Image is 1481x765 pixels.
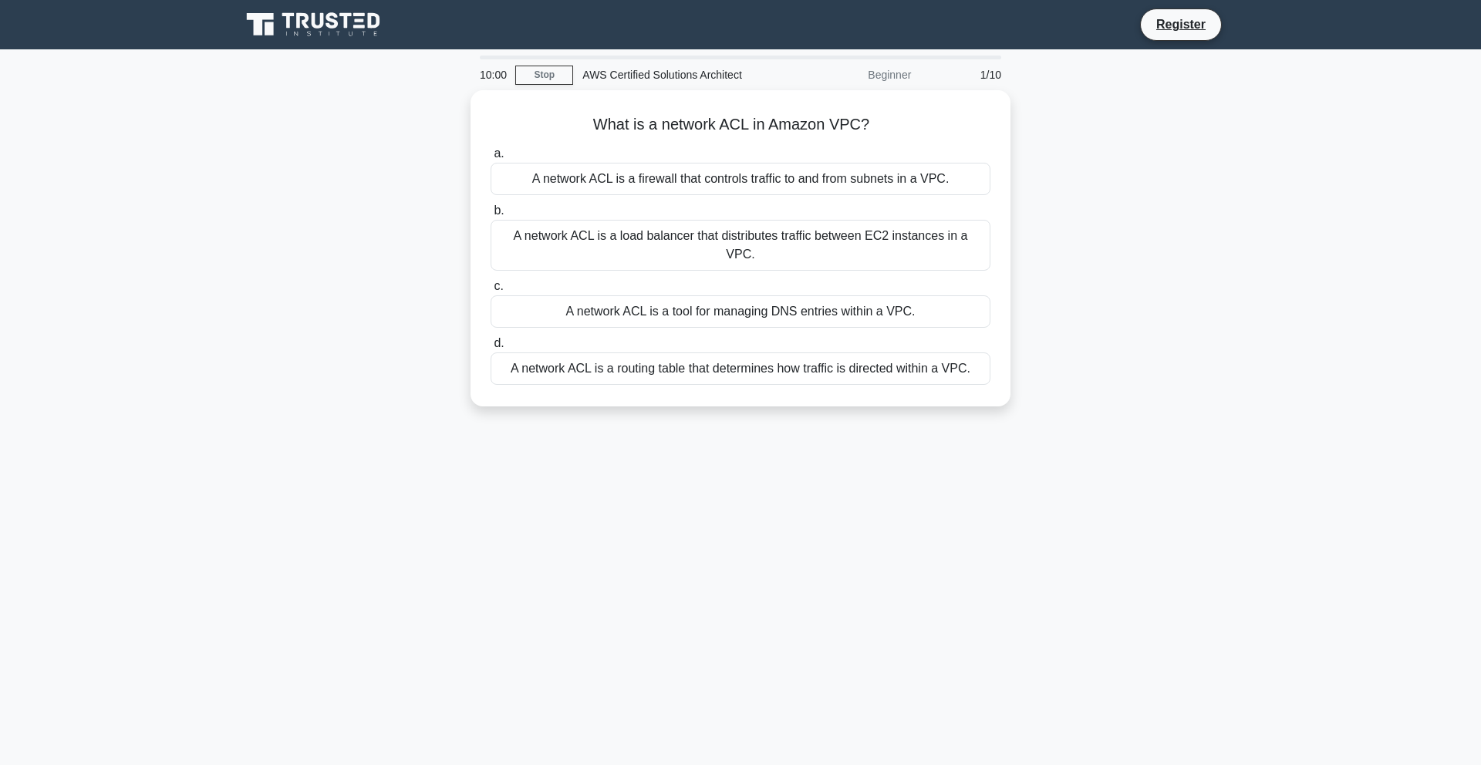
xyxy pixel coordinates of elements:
h5: What is a network ACL in Amazon VPC? [489,115,992,135]
div: 1/10 [920,59,1010,90]
a: Register [1147,15,1215,34]
span: a. [494,147,504,160]
div: A network ACL is a firewall that controls traffic to and from subnets in a VPC. [491,163,990,195]
div: A network ACL is a tool for managing DNS entries within a VPC. [491,295,990,328]
span: d. [494,336,504,349]
span: b. [494,204,504,217]
div: AWS Certified Solutions Architect [573,59,785,90]
span: c. [494,279,503,292]
a: Stop [515,66,573,85]
div: 10:00 [471,59,515,90]
div: A network ACL is a routing table that determines how traffic is directed within a VPC. [491,352,990,385]
div: A network ACL is a load balancer that distributes traffic between EC2 instances in a VPC. [491,220,990,271]
div: Beginner [785,59,920,90]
